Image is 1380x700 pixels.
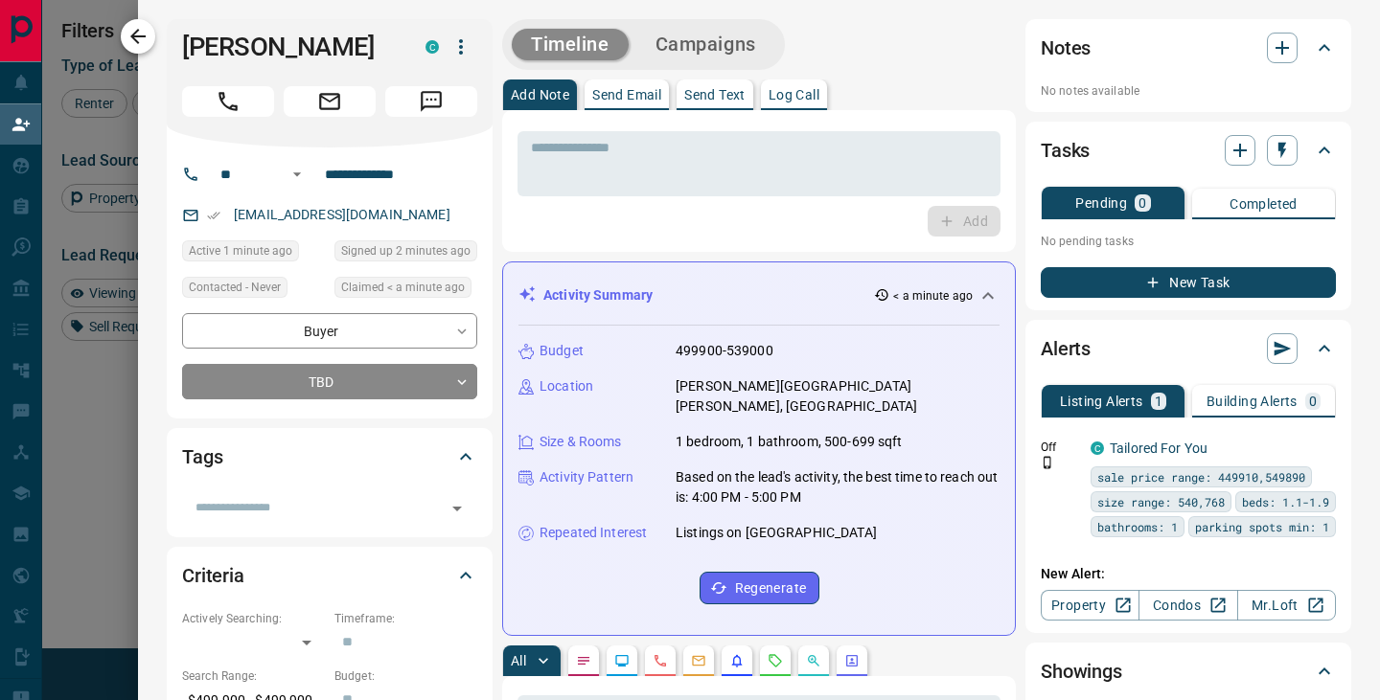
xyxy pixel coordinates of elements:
svg: Calls [653,653,668,668]
div: Tue Aug 12 2025 [334,277,477,304]
div: condos.ca [425,40,439,54]
div: Tasks [1041,127,1336,173]
p: Repeated Interest [540,523,647,543]
button: Timeline [512,29,629,60]
p: Log Call [769,88,819,102]
svg: Email Verified [207,209,220,222]
button: Regenerate [700,572,819,604]
span: sale price range: 449910,549890 [1097,467,1305,486]
p: Activity Summary [543,285,653,305]
button: Open [286,163,309,186]
h2: Showings [1041,656,1122,687]
svg: Emails [691,653,706,668]
h2: Tags [182,441,222,472]
button: New Task [1041,267,1336,298]
p: Based on the lead's activity, the best time to reach out is: 4:00 PM - 5:00 PM [676,467,1000,508]
span: Signed up 2 minutes ago [341,241,471,260]
p: 0 [1309,395,1317,408]
p: No notes available [1041,82,1336,100]
span: Message [385,86,477,117]
p: 0 [1138,196,1146,210]
span: Email [284,86,376,117]
h1: [PERSON_NAME] [182,32,397,62]
p: 1 bedroom, 1 bathroom, 500-699 sqft [676,432,903,452]
div: Tue Aug 12 2025 [182,240,325,267]
p: Send Text [684,88,746,102]
div: condos.ca [1091,441,1104,455]
h2: Notes [1041,33,1091,63]
span: Active 1 minute ago [189,241,292,260]
span: beds: 1.1-1.9 [1242,492,1329,511]
p: New Alert: [1041,564,1336,584]
p: Size & Rooms [540,432,622,452]
svg: Requests [768,653,783,668]
span: Claimed < a minute ago [341,278,465,297]
svg: Opportunities [806,653,821,668]
button: Open [444,495,471,522]
p: Off [1041,439,1079,456]
p: Actively Searching: [182,610,325,627]
h2: Criteria [182,560,244,591]
svg: Agent Actions [844,653,860,668]
a: [EMAIL_ADDRESS][DOMAIN_NAME] [234,207,450,222]
span: parking spots min: 1 [1195,517,1329,536]
button: Campaigns [636,29,775,60]
p: Send Email [592,88,661,102]
div: Tags [182,434,477,480]
svg: Listing Alerts [729,653,745,668]
span: Call [182,86,274,117]
p: [PERSON_NAME][GEOGRAPHIC_DATA][PERSON_NAME], [GEOGRAPHIC_DATA] [676,376,1000,417]
p: Timeframe: [334,610,477,627]
p: No pending tasks [1041,227,1336,256]
p: Listings on [GEOGRAPHIC_DATA] [676,523,877,543]
p: Building Alerts [1207,395,1298,408]
p: 1 [1155,395,1162,408]
div: TBD [182,364,477,399]
svg: Push Notification Only [1041,456,1054,469]
div: Criteria [182,553,477,598]
a: Tailored For You [1110,440,1207,456]
p: 499900-539000 [676,341,773,361]
span: size range: 540,768 [1097,492,1225,511]
div: Alerts [1041,326,1336,372]
p: Budget [540,341,584,361]
div: Buyer [182,313,477,349]
p: Completed [1230,197,1298,211]
svg: Notes [576,653,591,668]
p: Search Range: [182,667,325,685]
p: Pending [1075,196,1127,210]
a: Property [1041,590,1139,621]
p: Listing Alerts [1060,395,1143,408]
p: Add Note [511,88,569,102]
p: Budget: [334,667,477,685]
p: Location [540,376,593,396]
p: < a minute ago [893,287,973,305]
a: Mr.Loft [1237,590,1336,621]
div: Notes [1041,25,1336,71]
span: bathrooms: 1 [1097,517,1178,536]
p: Activity Pattern [540,467,633,487]
a: Condos [1138,590,1237,621]
span: Contacted - Never [189,278,281,297]
h2: Alerts [1041,333,1091,364]
h2: Tasks [1041,135,1090,166]
svg: Lead Browsing Activity [614,653,630,668]
div: Tue Aug 12 2025 [334,240,477,267]
div: Activity Summary< a minute ago [518,278,1000,313]
p: All [511,654,526,667]
div: Showings [1041,648,1336,694]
